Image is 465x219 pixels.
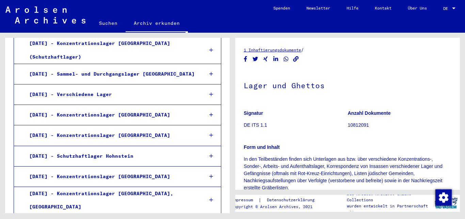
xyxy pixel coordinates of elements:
h1: Lager und Ghettos [244,70,451,100]
button: Share on LinkedIn [272,55,279,63]
div: [DATE] - Schutzhaftlager Hohnstein [24,150,198,163]
button: Share on Twitter [252,55,259,63]
a: 1 Inhaftierungsdokumente [244,47,301,52]
div: [DATE] - Verschiedene Lager [24,88,198,101]
span: DE [443,6,451,11]
p: 10812091 [348,122,452,129]
p: DE ITS 1.1 [244,122,348,129]
button: Share on Xing [262,55,269,63]
a: Datenschutzerklärung [261,197,323,204]
img: yv_logo.png [433,194,459,212]
button: Copy link [292,55,300,63]
p: wurden entwickelt in Partnerschaft mit [347,203,432,215]
div: [DATE] - Konzentrationslager [GEOGRAPHIC_DATA] (Schutzhaftlager) [24,37,198,63]
button: Share on WhatsApp [283,55,290,63]
b: Anzahl Dokumente [348,110,391,116]
p: Die Arolsen Archives Online-Collections [347,191,432,203]
p: In den Teilbeständen finden sich Unterlagen aus bzw. über verschiedene Konzentrations-, Sonder-, ... [244,156,451,191]
div: [DATE] - Sammel- und Durchgangslager [GEOGRAPHIC_DATA] [24,67,198,81]
button: Share on Facebook [242,55,249,63]
img: Zustimmung ändern [435,189,452,206]
img: Arolsen_neg.svg [5,6,85,24]
div: [DATE] - Konzentrationslager [GEOGRAPHIC_DATA] [24,129,198,142]
b: Form und Inhalt [244,144,280,150]
div: [DATE] - Konzentrationslager [GEOGRAPHIC_DATA] [24,108,198,122]
div: [DATE] - Konzentrationslager [GEOGRAPHIC_DATA] [24,170,198,183]
a: Suchen [91,15,126,31]
div: [DATE] - Konzentrationslager [GEOGRAPHIC_DATA], [GEOGRAPHIC_DATA] [24,187,198,214]
p: Copyright © Arolsen Archives, 2021 [231,204,323,210]
b: Signatur [244,110,263,116]
a: Archiv erkunden [126,15,188,33]
a: Impressum [231,197,258,204]
div: | [231,197,323,204]
span: / [301,47,304,53]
